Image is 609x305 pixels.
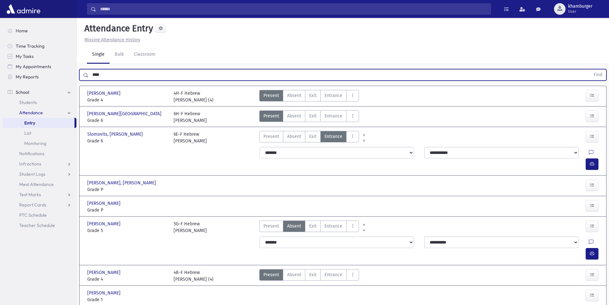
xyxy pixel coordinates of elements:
a: My Appointments [3,61,76,72]
span: khamburger [568,4,592,9]
a: PTC Schedule [3,210,76,220]
span: My Reports [16,74,39,80]
a: Time Tracking [3,41,76,51]
span: Notifications [19,151,44,157]
span: Absent [287,271,301,278]
a: Notifications [3,148,76,159]
a: Report Cards [3,200,76,210]
span: Grade 5 [87,227,167,234]
span: Exit [309,223,316,229]
span: Grade 6 [87,117,167,124]
span: Grade 6 [87,138,167,144]
a: Single [87,46,110,64]
a: Test Marks [3,189,76,200]
div: AttTypes [259,269,359,283]
span: Slomovits, [PERSON_NAME] [87,131,144,138]
span: [PERSON_NAME] [87,200,122,207]
a: School [3,87,76,97]
span: Entrance [324,133,342,140]
span: Time Tracking [16,43,44,49]
a: Student Logs [3,169,76,179]
span: Attendance [19,110,43,116]
span: Present [263,113,279,119]
span: Present [263,92,279,99]
span: Grade 4 [87,276,167,283]
span: Entrance [324,92,342,99]
a: Bulk [110,46,129,64]
span: Meal Attendance [19,181,54,187]
div: 4B-F Hebrew [PERSON_NAME] (4) [174,269,214,283]
span: Infractions [19,161,41,167]
a: Attendance [3,108,76,118]
span: Home [16,28,28,34]
span: [PERSON_NAME] [87,269,122,276]
span: User [568,9,592,14]
a: Meal Attendance [3,179,76,189]
a: My Reports [3,72,76,82]
a: My Tasks [3,51,76,61]
span: Grade P [87,186,167,193]
span: My Appointments [16,64,51,69]
span: List [24,130,31,136]
span: Exit [309,133,316,140]
span: Entrance [324,223,342,229]
span: Report Cards [19,202,46,208]
span: Absent [287,223,301,229]
span: Exit [309,271,316,278]
span: Present [263,223,279,229]
span: Present [263,271,279,278]
span: [PERSON_NAME] [87,221,122,227]
input: Search [96,3,491,15]
span: [PERSON_NAME] [87,290,122,296]
span: Entry [24,120,35,126]
span: Student Logs [19,171,45,177]
span: PTC Schedule [19,212,47,218]
a: Entry [3,118,74,128]
span: School [16,89,29,95]
a: Home [3,26,76,36]
a: Teacher Schedule [3,220,76,230]
span: Grade 4 [87,97,167,103]
a: Infractions [3,159,76,169]
span: My Tasks [16,53,34,59]
a: Monitoring [3,138,76,148]
span: [PERSON_NAME][GEOGRAPHIC_DATA] [87,110,163,117]
span: Entrance [324,113,342,119]
span: Exit [309,113,316,119]
span: Grade 1 [87,296,167,303]
span: Present [263,133,279,140]
div: 4H-F Hebrew [PERSON_NAME] (4) [174,90,214,103]
span: [PERSON_NAME] [87,90,122,97]
a: Missing Attendance History [82,37,140,43]
u: Missing Attendance History [84,37,140,43]
span: Monitoring [24,140,46,146]
a: Classroom [129,46,160,64]
span: Teacher Schedule [19,222,55,228]
span: Students [19,100,37,105]
a: List [3,128,76,138]
img: AdmirePro [5,3,42,15]
a: Students [3,97,76,108]
div: AttTypes [259,110,359,124]
span: Test Marks [19,192,41,197]
span: Exit [309,92,316,99]
div: AttTypes [259,221,359,234]
span: Absent [287,113,301,119]
span: [PERSON_NAME], [PERSON_NAME] [87,180,157,186]
div: 6H-F Hebrew [PERSON_NAME] [174,110,207,124]
button: Find [590,69,606,80]
div: AttTypes [259,90,359,103]
div: 5G-F Hebrew [PERSON_NAME] [174,221,207,234]
div: AttTypes [259,131,359,144]
span: Absent [287,133,301,140]
div: 6E-F Hebrew [PERSON_NAME] [174,131,207,144]
span: Absent [287,92,301,99]
span: Grade P [87,207,167,213]
span: Entrance [324,271,342,278]
h5: Attendance Entry [82,23,153,34]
